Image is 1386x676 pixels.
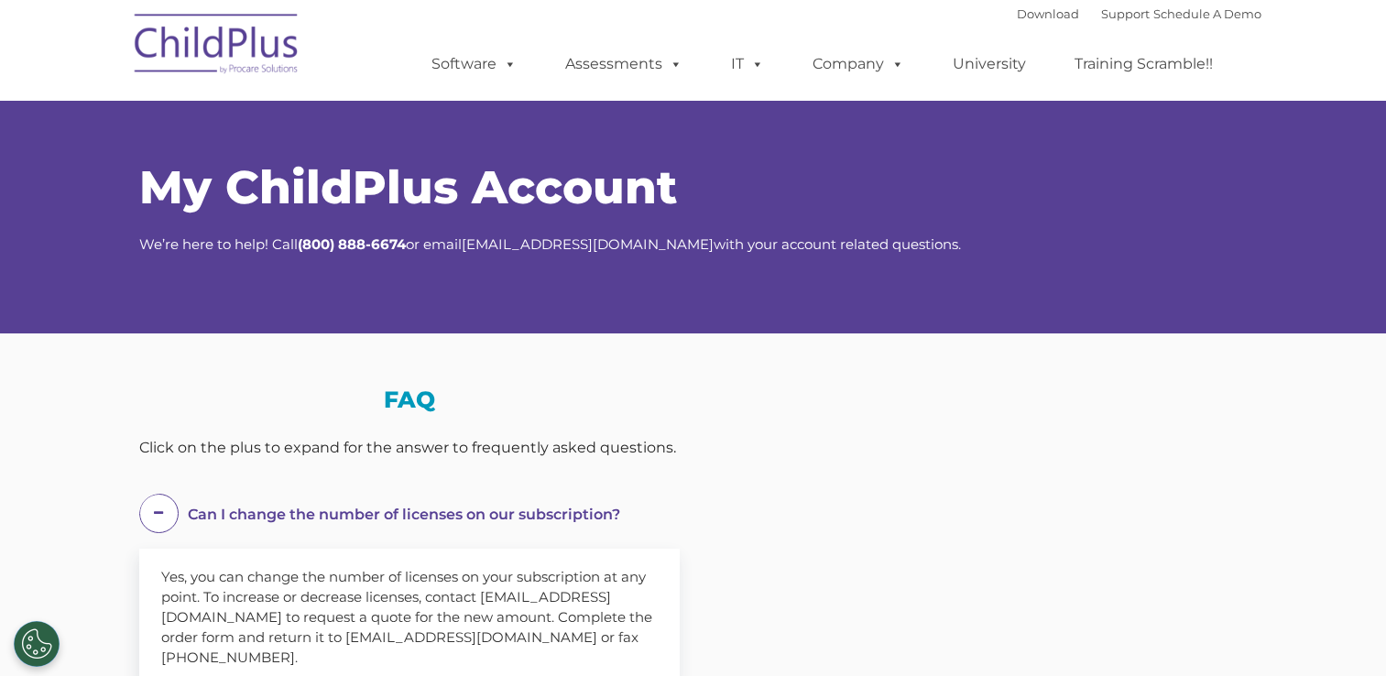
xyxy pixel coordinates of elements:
span: We’re here to help! Call or email with your account related questions. [139,235,961,253]
strong: 800) 888-6674 [302,235,406,253]
div: Click on the plus to expand for the answer to frequently asked questions. [139,434,680,462]
a: Training Scramble!! [1056,46,1231,82]
a: Company [794,46,922,82]
img: ChildPlus by Procare Solutions [126,1,309,93]
a: Assessments [547,46,701,82]
a: Download [1017,6,1079,21]
h3: FAQ [139,388,680,411]
a: Support [1101,6,1150,21]
font: | [1017,6,1261,21]
a: Schedule A Demo [1153,6,1261,21]
a: [EMAIL_ADDRESS][DOMAIN_NAME] [462,235,714,253]
a: Software [413,46,535,82]
strong: ( [298,235,302,253]
button: Cookies Settings [14,621,60,667]
span: My ChildPlus Account [139,159,677,215]
a: IT [713,46,782,82]
a: University [934,46,1044,82]
span: Can I change the number of licenses on our subscription? [188,506,620,523]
